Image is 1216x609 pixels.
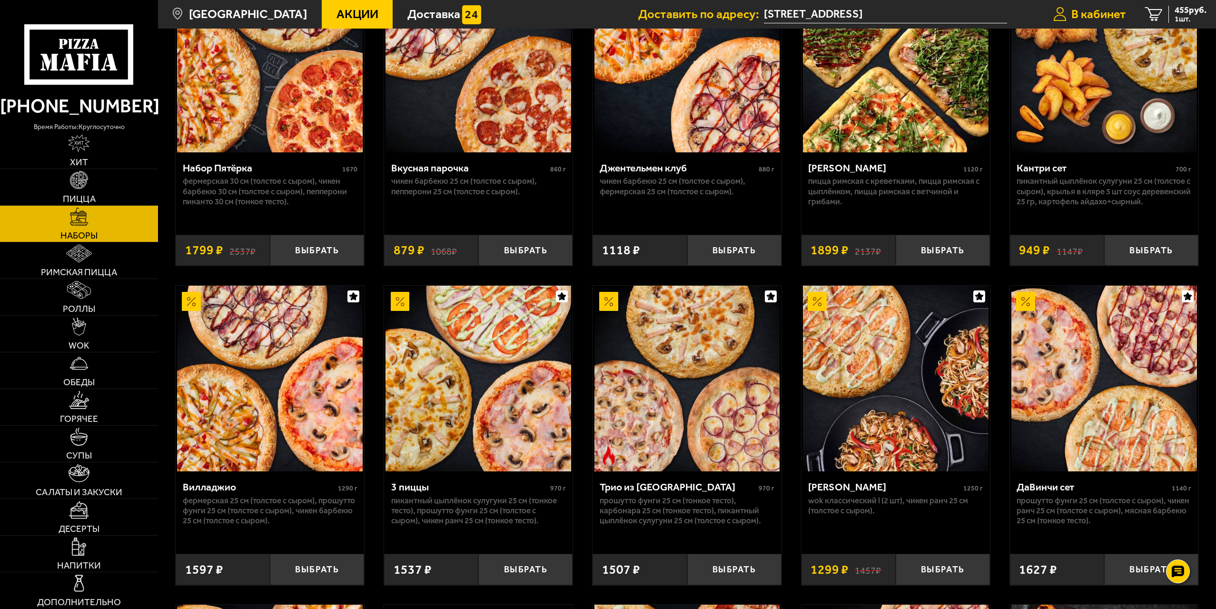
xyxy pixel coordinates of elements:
div: Вилладжио [183,481,336,493]
button: Выбрать [896,235,990,266]
s: 2137 ₽ [855,244,881,257]
span: 949 ₽ [1019,244,1050,257]
button: Выбрать [270,554,364,585]
span: 700 г [1176,165,1191,173]
s: 1147 ₽ [1057,244,1083,257]
p: Чикен Барбекю 25 см (толстое с сыром), Фермерская 25 см (толстое с сыром). [600,176,774,197]
span: Роллы [63,304,95,313]
div: Набор Пятёрка [183,162,340,174]
p: Прошутто Фунги 25 см (толстое с сыром), Чикен Ранч 25 см (толстое с сыром), Мясная Барбекю 25 см ... [1017,496,1191,526]
p: Чикен Барбекю 25 см (толстое с сыром), Пепперони 25 см (толстое с сыром). [391,176,566,197]
p: Wok классический L (2 шт), Чикен Ранч 25 см (толстое с сыром). [808,496,983,516]
span: 1627 ₽ [1019,563,1057,576]
span: Доставить по адресу: [638,8,764,20]
span: Пицца [63,194,96,203]
img: Острое блюдо [599,446,618,465]
input: Ваш адрес доставки [764,6,1007,23]
div: Трио из [GEOGRAPHIC_DATA] [600,481,756,493]
button: Выбрать [896,554,990,585]
span: Салаты и закуски [36,488,122,497]
a: АкционныйВилладжио [176,286,364,471]
img: Акционный [1016,292,1035,311]
span: 455 руб. [1175,6,1206,15]
span: 970 г [759,484,774,492]
img: Вилладжио [177,286,363,471]
p: Пицца Римская с креветками, Пицца Римская с цыплёнком, Пицца Римская с ветчиной и грибами. [808,176,983,207]
span: 879 ₽ [394,244,425,257]
img: Акционный [599,292,618,311]
span: [GEOGRAPHIC_DATA] [189,8,307,20]
s: 1068 ₽ [431,244,457,257]
div: Вкусная парочка [391,162,548,174]
span: 1799 ₽ [185,244,223,257]
span: Горячее [60,414,98,423]
s: 2537 ₽ [229,244,256,257]
button: Выбрать [270,235,364,266]
span: улица Радищева, 37Г [764,6,1007,23]
span: 1250 г [963,484,983,492]
a: АкционныйОстрое блюдоТрио из Рио [593,286,781,471]
span: 970 г [550,484,566,492]
img: Вилла Капри [803,286,989,471]
span: 1507 ₽ [602,563,640,576]
div: [PERSON_NAME] [808,481,961,493]
button: Выбрать [478,554,573,585]
img: Акционный [808,292,827,311]
span: 860 г [550,165,566,173]
span: WOK [69,341,89,350]
div: Кантри сет [1017,162,1173,174]
button: Выбрать [478,235,573,266]
div: [PERSON_NAME] [808,162,961,174]
span: Хит [70,158,88,167]
button: Выбрать [687,554,781,585]
div: ДаВинчи сет [1017,481,1169,493]
span: Напитки [57,561,101,570]
span: 1290 г [338,484,357,492]
p: Пикантный цыплёнок сулугуни 25 см (толстое с сыром), крылья в кляре 5 шт соус деревенский 25 гр, ... [1017,176,1191,207]
div: Джентельмен клуб [600,162,756,174]
p: Фермерская 25 см (толстое с сыром), Прошутто Фунги 25 см (толстое с сыром), Чикен Барбекю 25 см (... [183,496,357,526]
span: 1299 ₽ [811,563,849,576]
span: Акции [336,8,378,20]
p: Пикантный цыплёнок сулугуни 25 см (тонкое тесто), Прошутто Фунги 25 см (толстое с сыром), Чикен Р... [391,496,566,526]
p: Прошутто Фунги 25 см (тонкое тесто), Карбонара 25 см (тонкое тесто), Пикантный цыплёнок сулугуни ... [600,496,774,526]
span: Наборы [60,231,98,240]
span: 1118 ₽ [602,244,640,257]
span: 1597 ₽ [185,563,223,576]
a: АкционныйДаВинчи сет [1010,286,1198,471]
a: АкционныйВилла Капри [801,286,990,471]
span: 1120 г [963,165,983,173]
p: Фермерская 30 см (толстое с сыром), Чикен Барбекю 30 см (толстое с сыром), Пепперони Пиканто 30 с... [183,176,357,207]
img: Трио из Рио [594,286,780,471]
span: 1140 г [1172,484,1191,492]
img: Акционный [182,292,201,311]
s: 1457 ₽ [855,563,881,576]
button: Выбрать [687,235,781,266]
button: Выбрать [1104,554,1198,585]
div: 3 пиццы [391,481,548,493]
span: Супы [66,451,92,460]
img: 15daf4d41897b9f0e9f617042186c801.svg [462,5,481,24]
span: 1899 ₽ [811,244,849,257]
img: ДаВинчи сет [1011,286,1197,471]
span: 1 шт. [1175,15,1206,23]
img: 3 пиццы [386,286,571,471]
img: Акционный [391,292,410,311]
a: Акционный3 пиццы [384,286,573,471]
span: Десерты [59,524,99,533]
span: Доставка [407,8,460,20]
span: Римская пицца [41,268,117,277]
span: Обеды [63,378,95,387]
span: 1537 ₽ [394,563,432,576]
span: В кабинет [1071,8,1126,20]
span: 1670 [342,165,357,173]
span: Дополнительно [37,598,121,607]
span: 880 г [759,165,774,173]
button: Выбрать [1104,235,1198,266]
